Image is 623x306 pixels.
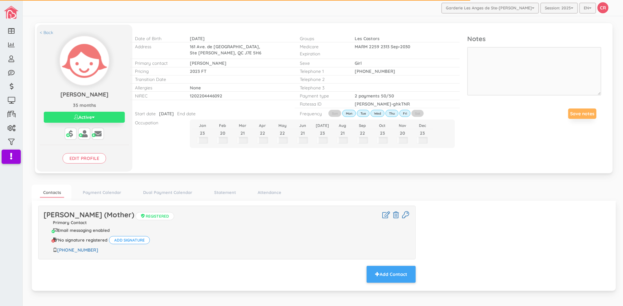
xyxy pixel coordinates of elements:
p: Allergies [134,85,179,91]
p: Telephone 3 [299,85,344,91]
label: Mon [341,110,355,117]
th: Jun [291,122,311,129]
p: 35 months [39,102,128,108]
span: Girl [354,60,361,66]
iframe: chat widget [596,280,617,300]
a: Payment Calendar [79,188,124,197]
span: 1202204446092 [189,93,221,98]
span: QC [237,50,242,55]
button: Add Contact [366,266,415,283]
span: 161 [189,44,194,49]
p: Date of Birth [134,35,179,41]
div: Email messaging enabled [52,228,109,232]
p: Sexe [299,60,344,66]
p: Pricing [134,68,179,74]
p: Telephone 1 [299,68,344,74]
p: Transition Date [134,76,179,82]
span: [PERSON_NAME] [189,60,226,66]
button: Add signature [108,236,149,244]
p: Rotessa ID [299,101,344,107]
span: MARM 2259 2313 [354,44,389,49]
span: 2023 FT [189,68,205,74]
span: Sep-2030 [390,44,409,49]
th: Jan [191,122,212,129]
p: Payment type [299,93,344,99]
p: Address [134,43,179,50]
p: Occupation [134,119,179,126]
p: End date [176,110,195,117]
p: NIREC [134,93,179,99]
th: Oct [372,122,392,129]
th: Apr [251,122,272,129]
th: Sep [351,122,372,129]
label: Sat [410,110,423,117]
span: [DATE] [189,36,204,41]
img: Click to change profile pic [59,36,108,85]
a: Dual Payment Calendar [139,188,195,197]
label: Thu [385,110,397,117]
span: 2 payments 50/50 [354,93,393,98]
span: [PERSON_NAME]-ghkTNR [354,101,409,107]
p: Telephone 2 [299,76,344,82]
p: Primary contact [134,60,179,66]
span: No signature registered [57,238,106,242]
input: Edit profile [62,153,105,164]
p: Start date [134,110,155,117]
a: [PERSON_NAME] (Mother) [43,210,133,219]
p: Groups [299,35,344,41]
label: Sun [327,110,340,117]
a: Attendance [253,188,284,197]
span: Ste [PERSON_NAME], [189,50,235,55]
img: image [4,6,18,19]
button: Active [43,112,124,123]
label: Wed [370,110,384,117]
p: Notes [466,34,600,44]
th: Aug [332,122,352,129]
th: Dec [411,122,432,129]
p: Medicare [299,43,344,50]
p: Frequency [299,110,317,117]
p: Les Castors [354,35,427,41]
span: None [189,85,200,90]
th: Feb [212,122,232,129]
p: Expiration [299,51,344,57]
th: Nov [391,122,411,129]
span: Registered [135,212,173,220]
p: Primary Contact [43,220,409,225]
span: [DATE] [158,111,173,116]
a: Contacts [39,188,63,198]
label: Tue [356,110,369,117]
th: [DATE] [311,122,332,129]
button: Save notes [567,108,595,119]
a: Statement [210,188,238,197]
span: J7E 5H6 [244,50,260,55]
th: May [272,122,292,129]
span: [PERSON_NAME] [59,91,107,98]
span: [PHONE_NUMBER] [354,68,395,74]
a: < Back [39,29,52,36]
span: Ave. de [GEOGRAPHIC_DATA], [196,44,259,49]
a: [PHONE_NUMBER] [56,247,97,253]
label: Fri [398,110,409,117]
th: Mar [232,122,252,129]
